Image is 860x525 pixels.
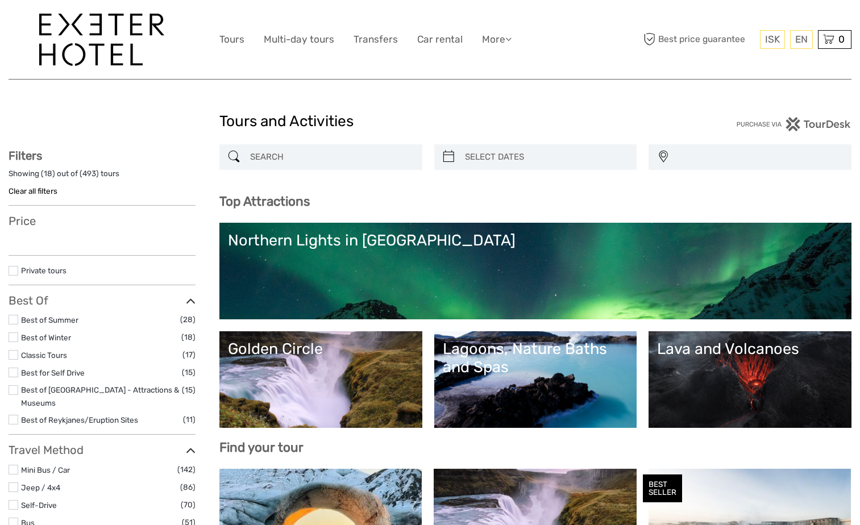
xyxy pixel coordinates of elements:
div: Northern Lights in [GEOGRAPHIC_DATA] [228,231,843,249]
div: Lagoons, Nature Baths and Spas [443,340,629,377]
a: Classic Tours [21,351,67,360]
input: SEARCH [246,147,417,167]
a: Clear all filters [9,186,57,195]
label: 18 [44,168,52,179]
b: Top Attractions [219,194,310,209]
span: (17) [182,348,196,361]
span: (18) [181,331,196,344]
a: Best of Summer [21,315,78,324]
a: Self-Drive [21,501,57,510]
span: (15) [182,384,196,397]
a: Best of Winter [21,333,71,342]
div: EN [790,30,813,49]
a: Transfers [354,31,398,48]
span: (70) [181,498,196,511]
a: Best of Reykjanes/Eruption Sites [21,415,138,424]
div: Lava and Volcanoes [657,340,843,358]
div: BEST SELLER [643,474,682,503]
a: Mini Bus / Car [21,465,70,474]
span: Best price guarantee [641,30,757,49]
input: SELECT DATES [460,147,632,167]
a: Northern Lights in [GEOGRAPHIC_DATA] [228,231,843,311]
span: 0 [837,34,846,45]
a: Car rental [417,31,463,48]
a: Best for Self Drive [21,368,85,377]
img: 1336-96d47ae6-54fc-4907-bf00-0fbf285a6419_logo_big.jpg [39,14,164,66]
a: Golden Circle [228,340,414,419]
h1: Tours and Activities [219,113,641,131]
span: (28) [180,313,196,326]
div: Golden Circle [228,340,414,358]
span: (86) [180,481,196,494]
span: (15) [182,366,196,379]
a: Lava and Volcanoes [657,340,843,419]
h3: Travel Method [9,443,196,457]
a: Tours [219,31,244,48]
a: Multi-day tours [264,31,334,48]
span: (11) [183,413,196,426]
img: PurchaseViaTourDesk.png [736,117,851,131]
span: ISK [765,34,780,45]
a: Best of [GEOGRAPHIC_DATA] - Attractions & Museums [21,385,179,407]
h3: Best Of [9,294,196,307]
a: Jeep / 4x4 [21,483,60,492]
b: Find your tour [219,440,304,455]
strong: Filters [9,149,42,163]
div: Showing ( ) out of ( ) tours [9,168,196,186]
h3: Price [9,214,196,228]
a: More [482,31,512,48]
span: (142) [177,463,196,476]
label: 493 [82,168,96,179]
a: Private tours [21,266,67,275]
a: Lagoons, Nature Baths and Spas [443,340,629,419]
